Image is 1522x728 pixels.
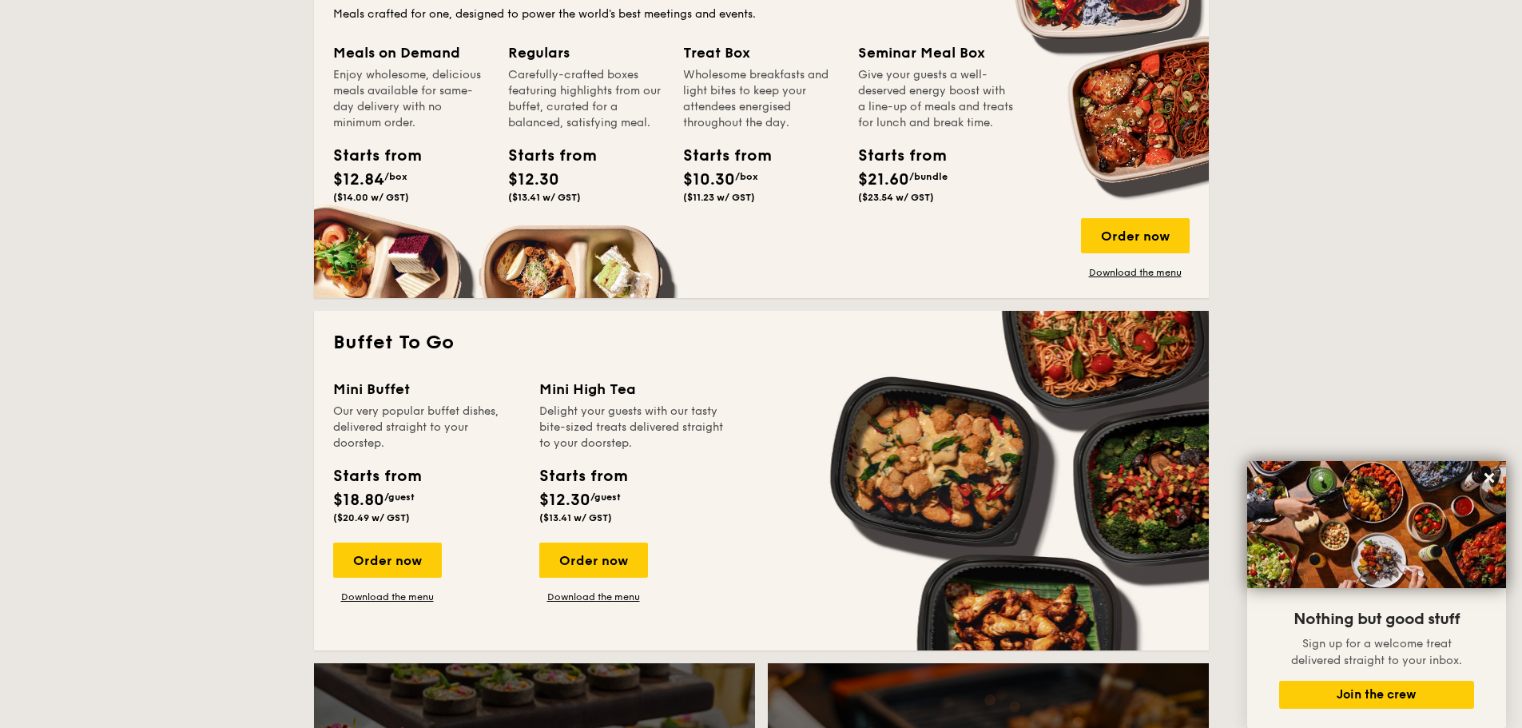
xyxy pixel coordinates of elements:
[858,67,1014,131] div: Give your guests a well-deserved energy boost with a line-up of meals and treats for lunch and br...
[1476,465,1502,491] button: Close
[1081,218,1190,253] div: Order now
[683,170,735,189] span: $10.30
[1294,610,1460,629] span: Nothing but good stuff
[683,192,755,203] span: ($11.23 w/ GST)
[333,6,1190,22] div: Meals crafted for one, designed to power the world's best meetings and events.
[683,144,755,168] div: Starts from
[858,144,930,168] div: Starts from
[333,591,442,603] a: Download the menu
[508,67,664,131] div: Carefully-crafted boxes featuring highlights from our buffet, curated for a balanced, satisfying ...
[539,404,726,452] div: Delight your guests with our tasty bite-sized treats delivered straight to your doorstep.
[683,67,839,131] div: Wholesome breakfasts and light bites to keep your attendees energised throughout the day.
[508,144,580,168] div: Starts from
[858,192,934,203] span: ($23.54 w/ GST)
[333,144,405,168] div: Starts from
[539,591,648,603] a: Download the menu
[333,464,420,488] div: Starts from
[1291,637,1462,667] span: Sign up for a welcome treat delivered straight to your inbox.
[590,491,621,503] span: /guest
[909,171,948,182] span: /bundle
[539,464,626,488] div: Starts from
[858,42,1014,64] div: Seminar Meal Box
[539,512,612,523] span: ($13.41 w/ GST)
[384,171,407,182] span: /box
[333,491,384,510] span: $18.80
[735,171,758,182] span: /box
[508,170,559,189] span: $12.30
[539,378,726,400] div: Mini High Tea
[333,67,489,131] div: Enjoy wholesome, delicious meals available for same-day delivery with no minimum order.
[508,192,581,203] span: ($13.41 w/ GST)
[1081,266,1190,279] a: Download the menu
[333,543,442,578] div: Order now
[539,543,648,578] div: Order now
[333,170,384,189] span: $12.84
[683,42,839,64] div: Treat Box
[333,42,489,64] div: Meals on Demand
[508,42,664,64] div: Regulars
[539,491,590,510] span: $12.30
[333,512,410,523] span: ($20.49 w/ GST)
[858,170,909,189] span: $21.60
[333,330,1190,356] h2: Buffet To Go
[1247,461,1506,588] img: DSC07876-Edit02-Large.jpeg
[333,192,409,203] span: ($14.00 w/ GST)
[1279,681,1474,709] button: Join the crew
[333,378,520,400] div: Mini Buffet
[384,491,415,503] span: /guest
[333,404,520,452] div: Our very popular buffet dishes, delivered straight to your doorstep.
